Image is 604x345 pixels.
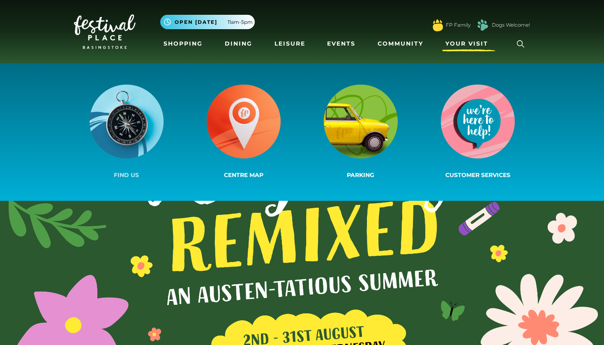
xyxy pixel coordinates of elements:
[228,18,253,26] span: 11am-5pm
[492,21,530,29] a: Dogs Welcome!
[324,36,359,51] a: Events
[374,36,426,51] a: Community
[160,15,255,29] button: Open [DATE] 11am-5pm
[347,171,374,179] span: Parking
[445,39,488,48] span: Your Visit
[175,18,217,26] span: Open [DATE]
[446,21,470,29] a: FP Family
[419,83,536,181] a: Customer Services
[224,171,263,179] span: Centre Map
[160,36,206,51] a: Shopping
[68,83,185,181] a: Find us
[445,171,510,179] span: Customer Services
[271,36,309,51] a: Leisure
[114,171,139,179] span: Find us
[185,83,302,181] a: Centre Map
[74,14,136,49] img: Festival Place Logo
[221,36,256,51] a: Dining
[302,83,419,181] a: Parking
[442,36,496,51] a: Your Visit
